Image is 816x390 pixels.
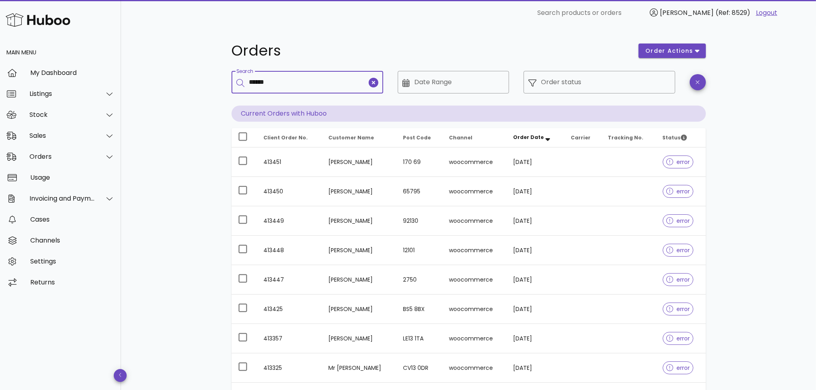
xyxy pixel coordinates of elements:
[666,189,690,194] span: error
[397,147,442,177] td: 170 69
[571,134,591,141] span: Carrier
[507,177,565,206] td: [DATE]
[29,90,95,97] div: Listings
[397,236,442,265] td: 12101
[30,236,115,244] div: Channels
[663,134,687,141] span: Status
[397,265,442,295] td: 2750
[30,257,115,265] div: Settings
[666,247,690,253] span: error
[507,206,565,236] td: [DATE]
[29,153,95,160] div: Orders
[322,128,396,147] th: Customer Name
[257,236,322,265] td: 413448
[29,132,95,139] div: Sales
[666,159,690,165] span: error
[507,353,565,383] td: [DATE]
[322,353,396,383] td: Mr [PERSON_NAME]
[601,128,656,147] th: Tracking No.
[442,324,507,353] td: woocommerce
[608,134,643,141] span: Tracking No.
[322,206,396,236] td: [PERSON_NAME]
[442,147,507,177] td: woocommerce
[29,111,95,118] div: Stock
[232,106,706,122] p: Current Orders with Huboo
[30,216,115,223] div: Cases
[442,177,507,206] td: woocommerce
[322,295,396,324] td: [PERSON_NAME]
[322,265,396,295] td: [PERSON_NAME]
[257,128,322,147] th: Client Order No.
[513,134,544,141] span: Order Date
[666,277,690,282] span: error
[442,128,507,147] th: Channel
[507,265,565,295] td: [DATE]
[328,134,374,141] span: Customer Name
[322,177,396,206] td: [PERSON_NAME]
[397,177,442,206] td: 65795
[232,44,629,58] h1: Orders
[264,134,308,141] span: Client Order No.
[660,8,714,17] span: [PERSON_NAME]
[442,236,507,265] td: woocommerce
[257,265,322,295] td: 413447
[507,236,565,265] td: [DATE]
[30,69,115,77] div: My Dashboard
[564,128,601,147] th: Carrier
[397,295,442,324] td: BS5 8BX
[716,8,750,17] span: (Ref: 8529)
[30,174,115,181] div: Usage
[756,8,777,18] a: Logout
[442,353,507,383] td: woocommerce
[322,236,396,265] td: [PERSON_NAME]
[666,336,690,341] span: error
[507,128,565,147] th: Order Date: Sorted descending. Activate to remove sorting.
[656,128,706,147] th: Status
[442,206,507,236] td: woocommerce
[6,11,70,29] img: Huboo Logo
[666,306,690,312] span: error
[507,295,565,324] td: [DATE]
[403,134,431,141] span: Post Code
[257,206,322,236] td: 413449
[442,295,507,324] td: woocommerce
[30,278,115,286] div: Returns
[257,177,322,206] td: 413450
[236,68,253,75] label: Search
[322,324,396,353] td: [PERSON_NAME]
[397,353,442,383] td: CV13 0DR
[257,147,322,177] td: 413451
[442,265,507,295] td: woocommerce
[666,218,690,224] span: error
[507,147,565,177] td: [DATE]
[257,324,322,353] td: 413357
[666,365,690,371] span: error
[507,324,565,353] td: [DATE]
[645,47,693,55] span: order actions
[397,324,442,353] td: LE13 1TA
[257,295,322,324] td: 413425
[639,44,705,58] button: order actions
[397,128,442,147] th: Post Code
[257,353,322,383] td: 413325
[29,195,95,202] div: Invoicing and Payments
[322,147,396,177] td: [PERSON_NAME]
[397,206,442,236] td: 92130
[449,134,472,141] span: Channel
[369,78,378,87] button: clear icon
